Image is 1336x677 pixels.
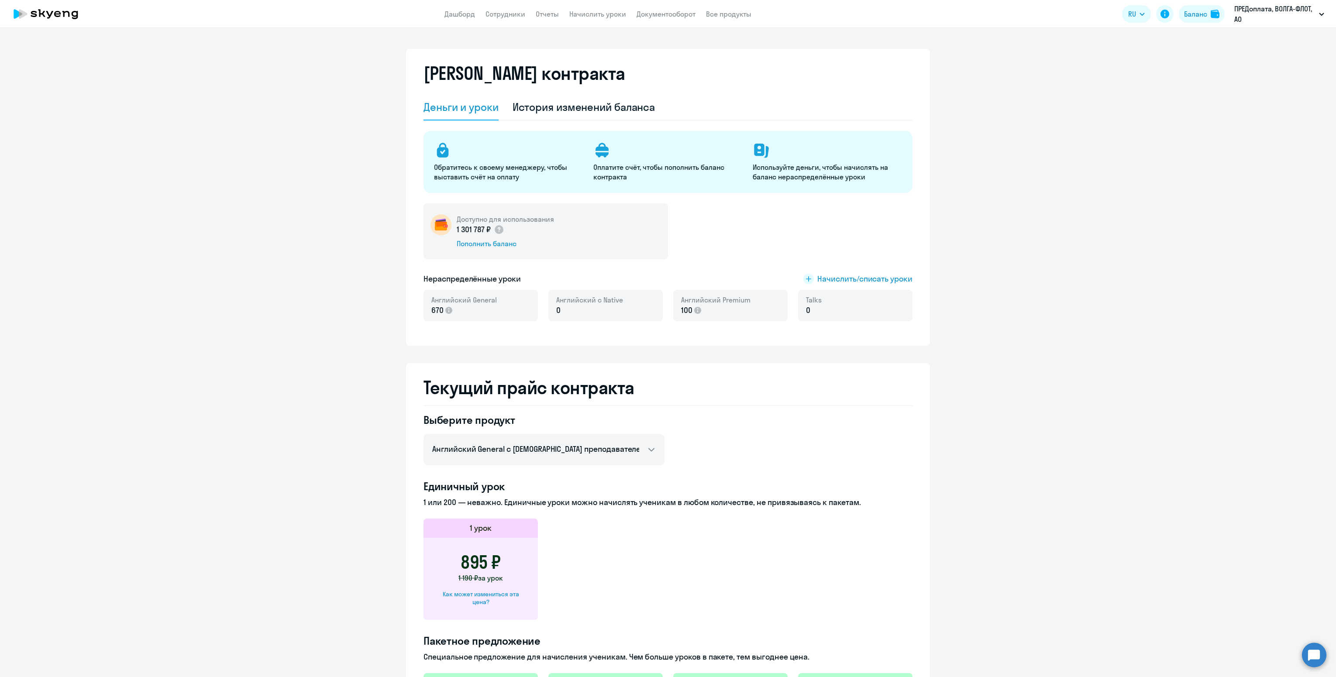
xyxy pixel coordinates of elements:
[434,162,583,182] p: Обратитесь к своему менеджеру, чтобы выставить счёт на оплату
[444,10,475,18] a: Дашборд
[437,590,524,606] div: Как может измениться эта цена?
[430,214,451,235] img: wallet-circle.png
[536,10,559,18] a: Отчеты
[457,214,554,224] h5: Доступно для использования
[1230,3,1329,24] button: ПРЕДоплата, ВОЛГА-ФЛОТ, АО
[513,100,655,114] div: История изменений баланса
[1211,10,1219,18] img: balance
[424,479,912,493] h4: Единичный урок
[556,305,561,316] span: 0
[457,224,504,235] p: 1 301 787 ₽
[424,413,665,427] h4: Выберите продукт
[1184,9,1207,19] div: Баланс
[817,273,912,285] span: Начислить/списать уроки
[486,10,525,18] a: Сотрудники
[458,574,478,582] span: 1 190 ₽
[706,10,751,18] a: Все продукты
[470,522,492,534] h5: 1 урок
[424,497,912,508] p: 1 или 200 — неважно. Единичные уроки можно начислять ученикам в любом количестве, не привязываясь...
[457,239,554,248] div: Пополнить баланс
[424,63,625,84] h2: [PERSON_NAME] контракта
[424,100,499,114] div: Деньги и уроки
[424,634,912,648] h4: Пакетное предложение
[1128,9,1136,19] span: RU
[461,552,501,573] h3: 895 ₽
[431,295,497,305] span: Английский General
[806,305,810,316] span: 0
[593,162,742,182] p: Оплатите счёт, чтобы пополнить баланс контракта
[637,10,696,18] a: Документооборот
[681,295,751,305] span: Английский Premium
[478,574,503,582] span: за урок
[424,651,912,663] p: Специальное предложение для начисления ученикам. Чем больше уроков в пакете, тем выгоднее цена.
[1179,5,1225,23] button: Балансbalance
[556,295,623,305] span: Английский с Native
[753,162,902,182] p: Используйте деньги, чтобы начислять на баланс нераспределённые уроки
[424,377,912,398] h2: Текущий прайс контракта
[1122,5,1151,23] button: RU
[424,273,521,285] h5: Нераспределённые уроки
[569,10,626,18] a: Начислить уроки
[1234,3,1315,24] p: ПРЕДоплата, ВОЛГА-ФЛОТ, АО
[431,305,444,316] span: 670
[806,295,822,305] span: Talks
[681,305,692,316] span: 100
